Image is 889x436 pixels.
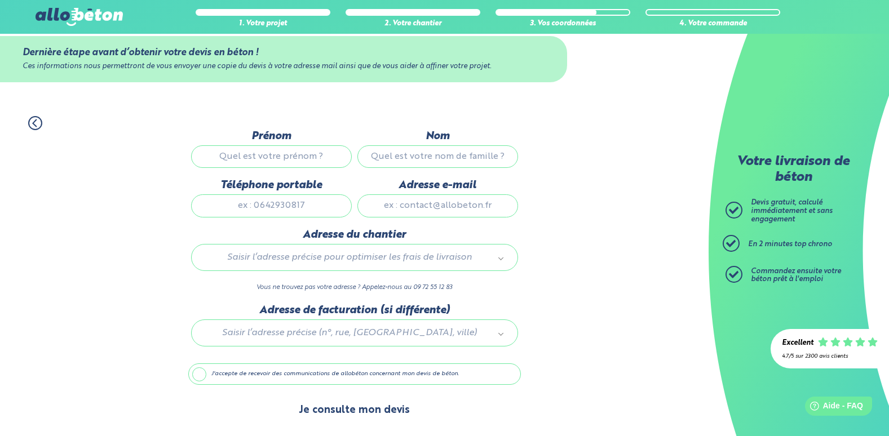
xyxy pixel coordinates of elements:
div: Dernière étape avant d’obtenir votre devis en béton ! [23,47,544,58]
label: Adresse du chantier [191,229,518,241]
p: Vous ne trouvez pas votre adresse ? Appelez-nous au 09 72 55 12 83 [191,282,518,293]
label: Adresse e-mail [357,179,518,192]
label: Nom [357,130,518,143]
div: 3. Vos coordonnées [496,20,630,28]
label: Téléphone portable [191,179,352,192]
input: Quel est votre prénom ? [191,145,352,168]
div: 2. Votre chantier [346,20,480,28]
iframe: Help widget launcher [789,392,877,424]
span: Saisir l’adresse précise pour optimiser les frais de livraison [207,250,492,265]
div: 4. Votre commande [645,20,780,28]
label: J'accepte de recevoir des communications de allobéton concernant mon devis de béton. [188,363,521,385]
input: Quel est votre nom de famille ? [357,145,518,168]
div: Ces informations nous permettront de vous envoyer une copie du devis à votre adresse mail ainsi q... [23,63,544,71]
a: Saisir l’adresse précise pour optimiser les frais de livraison [203,250,506,265]
input: ex : contact@allobeton.fr [357,194,518,217]
div: 1. Votre projet [196,20,330,28]
input: ex : 0642930817 [191,194,352,217]
img: allobéton [36,8,122,26]
label: Prénom [191,130,352,143]
button: Je consulte mon devis [288,396,421,425]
